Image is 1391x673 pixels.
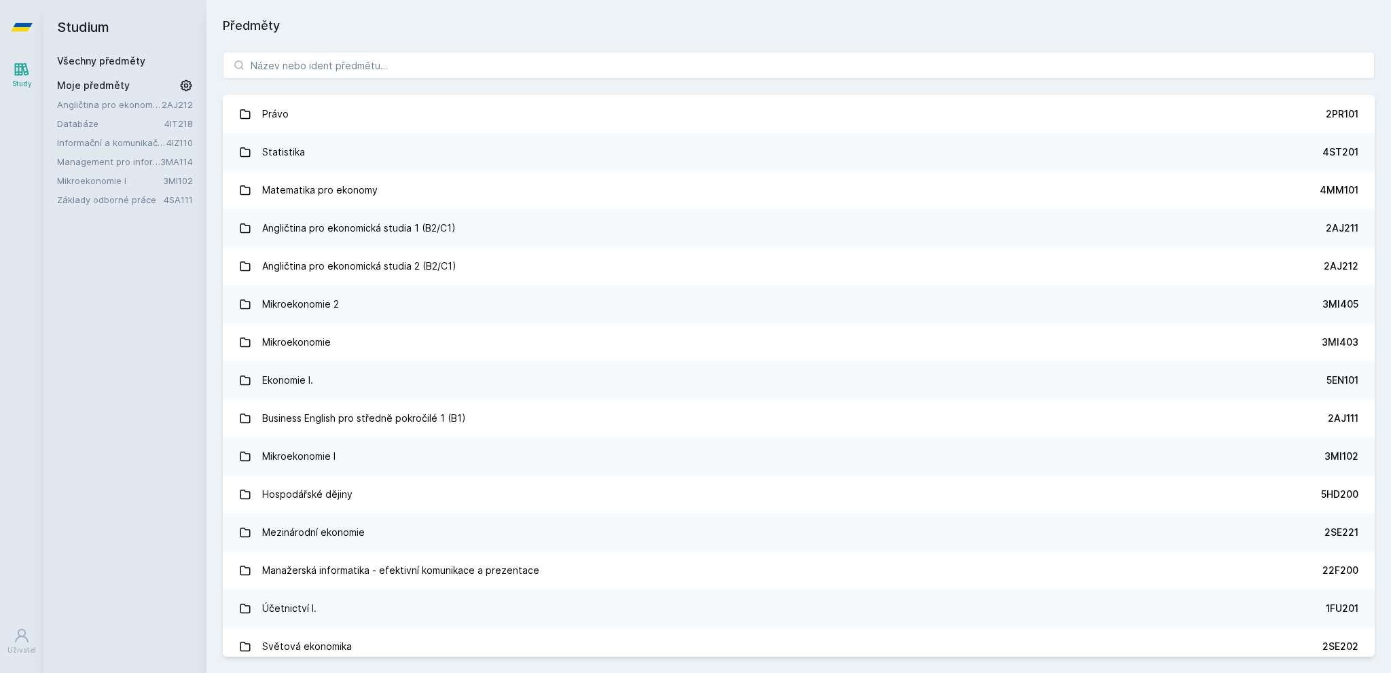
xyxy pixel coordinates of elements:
[223,247,1375,285] a: Angličtina pro ekonomická studia 2 (B2/C1) 2AJ212
[1324,526,1358,539] div: 2SE221
[223,285,1375,323] a: Mikroekonomie 2 3MI405
[12,79,32,89] div: Study
[57,79,130,92] span: Moje předměty
[3,54,41,96] a: Study
[57,55,145,67] a: Všechny předměty
[223,627,1375,666] a: Světová ekonomika 2SE202
[262,595,317,622] div: Účetnictví I.
[262,481,353,508] div: Hospodářské dějiny
[164,194,193,205] a: 4SA111
[262,215,456,242] div: Angličtina pro ekonomická studia 1 (B2/C1)
[57,117,164,130] a: Databáze
[262,519,365,546] div: Mezinárodní ekonomie
[57,155,160,168] a: Management pro informatiky a statistiky
[223,323,1375,361] a: Mikroekonomie 3MI403
[262,405,466,432] div: Business English pro středně pokročilé 1 (B1)
[223,133,1375,171] a: Statistika 4ST201
[1324,450,1358,463] div: 3MI102
[1326,374,1358,387] div: 5EN101
[160,156,193,167] a: 3MA114
[1322,335,1358,349] div: 3MI403
[262,367,313,394] div: Ekonomie I.
[166,137,193,148] a: 4IZ110
[164,118,193,129] a: 4IT218
[223,16,1375,35] h1: Předměty
[1326,107,1358,121] div: 2PR101
[262,101,289,128] div: Právo
[262,633,352,660] div: Světová ekonomika
[1328,412,1358,425] div: 2AJ111
[262,443,336,470] div: Mikroekonomie I
[1320,183,1358,197] div: 4MM101
[223,437,1375,475] a: Mikroekonomie I 3MI102
[57,174,163,187] a: Mikroekonomie I
[223,361,1375,399] a: Ekonomie I. 5EN101
[1322,145,1358,159] div: 4ST201
[1326,221,1358,235] div: 2AJ211
[262,177,378,204] div: Matematika pro ekonomy
[3,621,41,662] a: Uživatel
[57,136,166,149] a: Informační a komunikační technologie
[262,291,339,318] div: Mikroekonomie 2
[57,193,164,206] a: Základy odborné práce
[1322,564,1358,577] div: 22F200
[163,175,193,186] a: 3MI102
[223,589,1375,627] a: Účetnictví I. 1FU201
[262,329,331,356] div: Mikroekonomie
[1321,488,1358,501] div: 5HD200
[7,645,36,655] div: Uživatel
[223,52,1375,79] input: Název nebo ident předmětu…
[223,399,1375,437] a: Business English pro středně pokročilé 1 (B1) 2AJ111
[223,95,1375,133] a: Právo 2PR101
[57,98,162,111] a: Angličtina pro ekonomická studia 2 (B2/C1)
[262,139,305,166] div: Statistika
[262,253,456,280] div: Angličtina pro ekonomická studia 2 (B2/C1)
[1322,297,1358,311] div: 3MI405
[1326,602,1358,615] div: 1FU201
[223,209,1375,247] a: Angličtina pro ekonomická studia 1 (B2/C1) 2AJ211
[262,557,539,584] div: Manažerská informatika - efektivní komunikace a prezentace
[223,513,1375,551] a: Mezinárodní ekonomie 2SE221
[223,475,1375,513] a: Hospodářské dějiny 5HD200
[223,551,1375,589] a: Manažerská informatika - efektivní komunikace a prezentace 22F200
[1324,259,1358,273] div: 2AJ212
[1322,640,1358,653] div: 2SE202
[162,99,193,110] a: 2AJ212
[223,171,1375,209] a: Matematika pro ekonomy 4MM101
